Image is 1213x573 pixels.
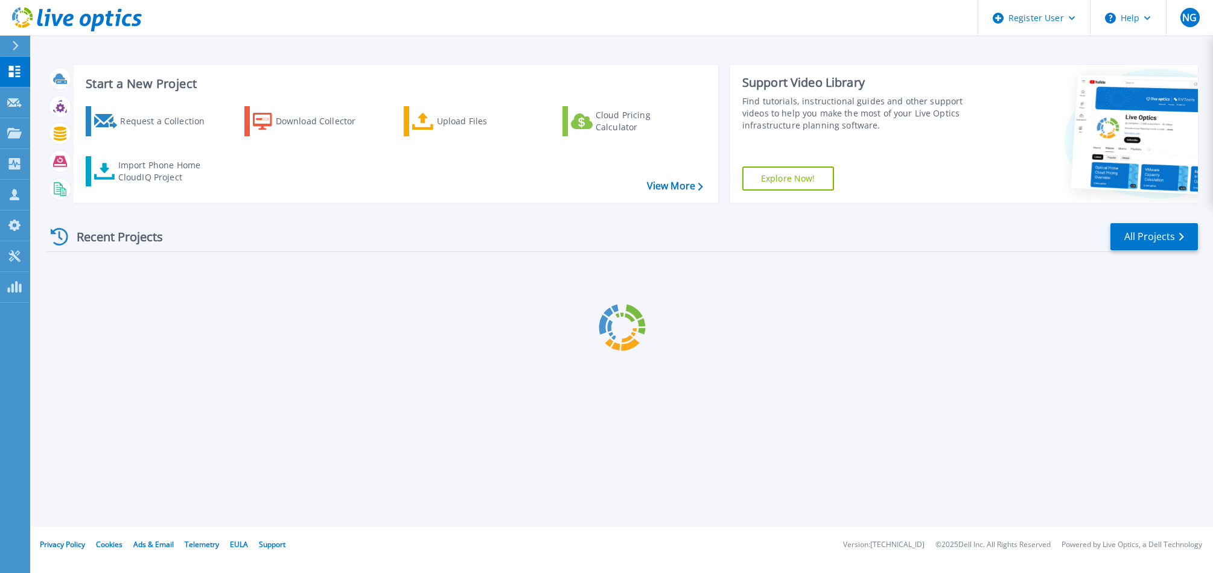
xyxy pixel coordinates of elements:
a: Support [259,539,285,549]
li: Version: [TECHNICAL_ID] [843,541,925,549]
div: Find tutorials, instructional guides and other support videos to help you make the most of your L... [742,95,981,131]
a: Cloud Pricing Calculator [562,106,697,136]
a: Upload Files [404,106,538,136]
a: Explore Now! [742,166,834,191]
div: Recent Projects [46,222,179,252]
a: Privacy Policy [40,539,85,549]
a: Download Collector [244,106,379,136]
a: EULA [230,539,248,549]
div: Download Collector [276,109,372,133]
a: Ads & Email [133,539,174,549]
a: All Projects [1110,223,1198,250]
li: Powered by Live Optics, a Dell Technology [1062,541,1202,549]
a: Cookies [96,539,123,549]
div: Support Video Library [742,75,981,90]
div: Cloud Pricing Calculator [596,109,692,133]
div: Request a Collection [120,109,217,133]
a: Telemetry [185,539,219,549]
div: Upload Files [437,109,533,133]
span: NG [1182,13,1197,22]
div: Import Phone Home CloudIQ Project [118,159,212,183]
a: View More [647,180,703,192]
li: © 2025 Dell Inc. All Rights Reserved [935,541,1051,549]
a: Request a Collection [86,106,220,136]
h3: Start a New Project [86,77,702,90]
